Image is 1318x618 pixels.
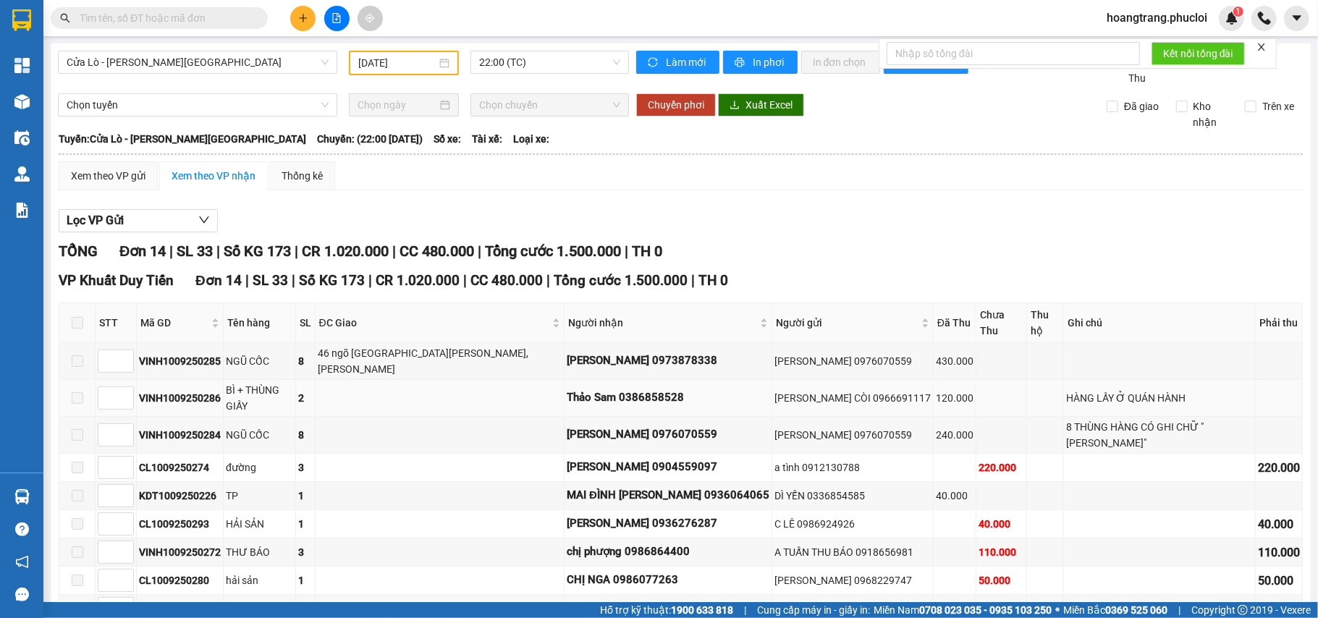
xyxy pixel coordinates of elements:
button: aim [358,6,383,31]
span: | [744,602,746,618]
div: 2 [298,390,313,406]
img: logo-vxr [12,9,31,31]
span: ⚪️ [1055,607,1060,613]
div: MAI ĐÌNH [PERSON_NAME] 0936064065 [567,487,769,504]
div: Xem theo VP gửi [71,168,145,184]
div: [PERSON_NAME] 0973878338 [567,352,769,370]
span: | [169,242,173,260]
span: Chọn chuyến [479,94,620,116]
div: Thảo Sam 0386858528 [567,389,769,407]
div: [PERSON_NAME] 0976070559 [567,426,769,444]
th: Thu hộ [1027,303,1064,343]
div: 8 [298,353,313,369]
button: plus [290,6,316,31]
span: CR 1.020.000 [302,242,389,260]
td: VINH1009250285 [137,343,224,380]
span: Lọc VP Gửi [67,211,124,229]
span: CR 1.020.000 [376,272,460,289]
span: close [1256,42,1267,52]
span: Cửa Lò - Vinh - Hà Nội [67,51,329,73]
strong: 1900 633 818 [671,604,733,616]
td: CL1009250280 [137,567,224,595]
div: 50.000 [1258,572,1300,590]
div: CL1009250274 [139,460,221,475]
span: | [691,272,695,289]
span: | [245,272,249,289]
span: notification [15,555,29,569]
th: Đã Thu [934,303,976,343]
span: Tài xế: [472,131,502,147]
span: Miền Bắc [1063,602,1167,618]
span: Đơn 14 [195,272,242,289]
div: 50.000 [979,572,1024,588]
div: 40.000 [979,516,1024,532]
input: 10/09/2025 [358,55,436,71]
span: 1 [1235,7,1241,17]
span: TH 0 [698,272,728,289]
div: 1 [298,601,313,617]
th: Phải thu [1256,303,1303,343]
span: Cung cấp máy in - giấy in: [757,602,870,618]
div: TP [226,488,293,504]
button: file-add [324,6,350,31]
span: | [478,242,481,260]
span: ĐC Giao [319,315,550,331]
div: [PERSON_NAME] 0976070559 [774,353,931,369]
div: 220.000 [979,460,1024,475]
div: hải sản [226,572,293,588]
span: Người gửi [776,315,918,331]
td: CL1009250274 [137,454,224,482]
span: | [392,242,396,260]
div: 8 [298,427,313,443]
button: Lọc VP Gửi [59,209,218,232]
td: VINH1009250286 [137,380,224,417]
div: 110.000 [979,544,1024,560]
span: download [730,100,740,111]
div: [PERSON_NAME] 0904559097 [567,459,769,476]
td: VINH1009250272 [137,538,224,567]
span: Số KG 173 [224,242,291,260]
span: sync [648,57,660,69]
div: C LÊ 0986924926 [774,516,931,532]
img: warehouse-icon [14,130,30,145]
span: Chọn tuyến [67,94,329,116]
span: hoangtrang.phucloi [1095,9,1219,27]
div: CL1009250280 [139,572,221,588]
span: Đơn 14 [119,242,166,260]
span: Tổng cước 1.500.000 [485,242,621,260]
div: VINH1009250285 [139,353,221,369]
span: Miền Nam [874,602,1052,618]
div: VINH1009250286 [139,390,221,406]
span: file-add [331,13,342,23]
span: | [216,242,220,260]
div: KDT1009250226 [139,488,221,504]
div: 110.000 [1258,543,1300,562]
div: 8 THÙNG HÀNG CÓ GHI CHỮ " [PERSON_NAME]" [1066,419,1253,451]
span: | [295,242,298,260]
span: Số xe: [434,131,461,147]
th: Tên hàng [224,303,296,343]
button: downloadXuất Excel [718,93,804,117]
input: Chọn ngày [358,97,437,113]
button: In đơn chọn [801,51,880,74]
span: Mã GD [140,315,208,331]
div: 40.000 [1258,515,1300,533]
th: Ghi chú [1064,303,1256,343]
th: Chưa Thu [976,303,1027,343]
span: VP Khuất Duy Tiến [59,272,174,289]
div: 3 [298,460,313,475]
span: Xuất Excel [745,97,793,113]
div: NGŨ CỐC [226,427,293,443]
div: CHỊ MAI 0966467186 [774,601,931,617]
td: CL1009250293 [137,510,224,538]
div: Xem theo VP nhận [172,168,255,184]
img: solution-icon [14,203,30,218]
button: Chuyển phơi [636,93,716,117]
div: HẢI SẢN [226,516,293,532]
div: chị phượng 0986864400 [567,543,769,561]
div: 220.000 [1258,459,1300,477]
span: question-circle [15,522,29,536]
span: printer [735,57,747,69]
b: Tuyến: Cửa Lò - [PERSON_NAME][GEOGRAPHIC_DATA] [59,133,306,145]
img: warehouse-icon [14,166,30,182]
